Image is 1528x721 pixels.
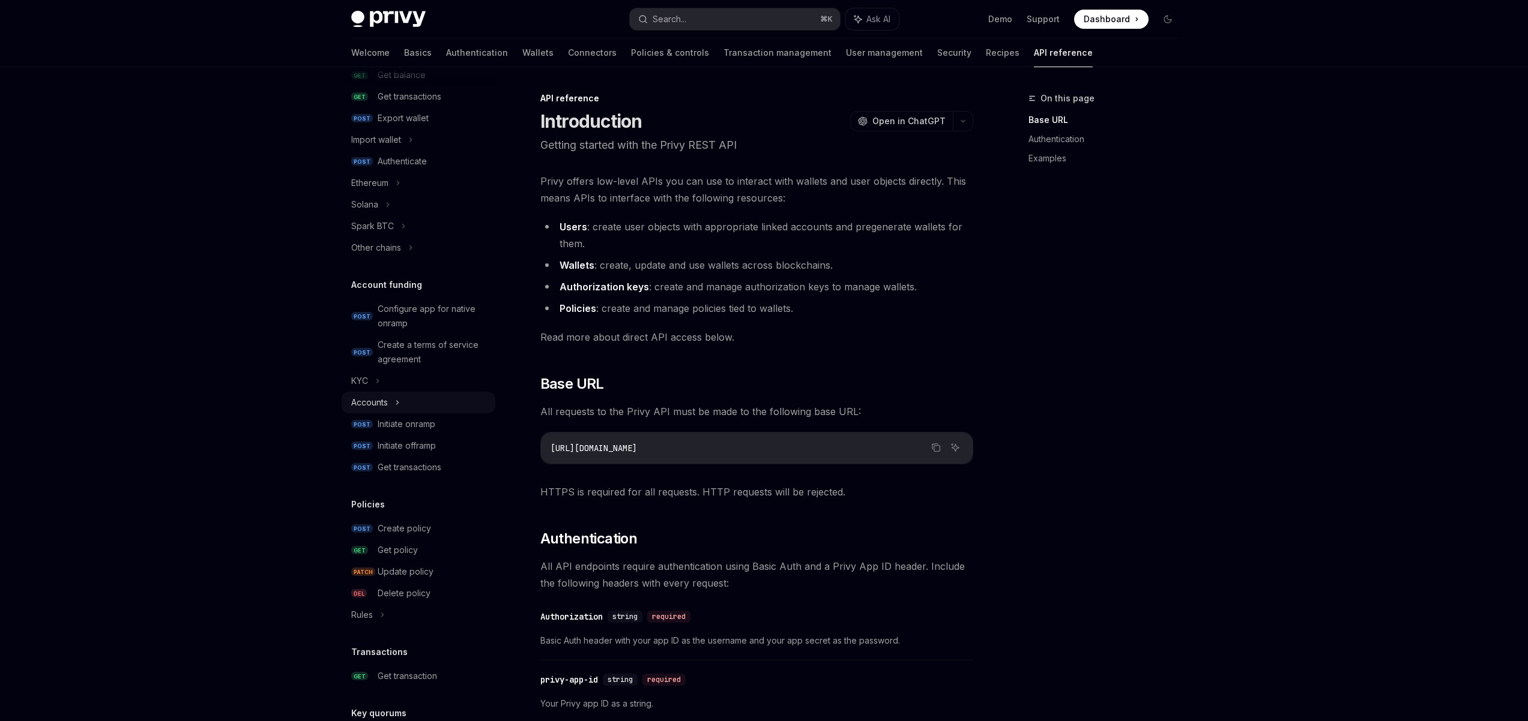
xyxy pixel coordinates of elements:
strong: Policies [560,302,596,314]
div: Ethereum [351,176,388,190]
div: Initiate onramp [378,417,435,431]
a: Welcome [351,38,390,67]
span: Your Privy app ID as a string. [540,696,973,711]
div: Export wallet [378,111,429,125]
img: dark logo [351,11,426,28]
span: HTTPS is required for all requests. HTTP requests will be rejected. [540,483,973,500]
p: Getting started with the Privy REST API [540,137,973,154]
span: POST [351,312,373,321]
span: POST [351,157,373,166]
button: Search...⌘K [630,8,840,30]
a: User management [846,38,923,67]
h1: Introduction [540,110,642,132]
h5: Account funding [351,278,422,292]
span: Open in ChatGPT [872,115,946,127]
strong: Authorization keys [560,281,649,293]
a: Recipes [986,38,1019,67]
div: Accounts [351,395,388,410]
button: Copy the contents from the code block [928,440,944,455]
button: Ask AI [947,440,963,455]
div: Spark BTC [351,219,394,233]
a: Transaction management [723,38,832,67]
div: required [642,674,686,686]
div: Authorization [540,611,603,623]
span: GET [351,546,368,555]
a: Policies & controls [631,38,709,67]
div: privy-app-id [540,674,598,686]
span: Base URL [540,374,604,393]
span: string [608,675,633,684]
span: [URL][DOMAIN_NAME] [551,443,637,453]
span: POST [351,463,373,472]
span: DEL [351,589,367,598]
strong: Users [560,221,587,233]
a: Base URL [1028,110,1187,130]
span: GET [351,92,368,101]
button: Toggle dark mode [1158,10,1177,29]
span: string [612,612,638,621]
span: ⌘ K [820,14,833,24]
span: POST [351,114,373,123]
a: Authentication [446,38,508,67]
a: POSTGet transactions [342,456,495,478]
a: Authentication [1028,130,1187,149]
span: Authentication [540,529,638,548]
div: Get transactions [378,460,441,474]
span: POST [351,420,373,429]
a: Examples [1028,149,1187,168]
span: PATCH [351,567,375,576]
a: POSTConfigure app for native onramp [342,298,495,334]
a: Support [1027,13,1060,25]
a: DELDelete policy [342,582,495,604]
li: : create and manage policies tied to wallets. [540,300,973,317]
div: Authenticate [378,154,427,169]
a: Security [937,38,971,67]
a: GETGet policy [342,539,495,561]
span: All API endpoints require authentication using Basic Auth and a Privy App ID header. Include the ... [540,558,973,591]
a: POSTExport wallet [342,107,495,129]
a: POSTAuthenticate [342,151,495,172]
div: Create policy [378,521,431,536]
div: Other chains [351,241,401,255]
a: API reference [1034,38,1093,67]
div: KYC [351,374,368,388]
span: On this page [1040,91,1095,106]
div: Create a terms of service agreement [378,338,488,366]
div: Update policy [378,564,433,579]
span: Read more about direct API access below. [540,329,973,346]
strong: Wallets [560,259,594,271]
div: Delete policy [378,586,430,600]
h5: Transactions [351,645,408,659]
div: Get policy [378,543,418,557]
div: Initiate offramp [378,438,436,453]
span: POST [351,441,373,450]
a: GETGet transaction [342,665,495,687]
a: Dashboard [1074,10,1149,29]
div: Import wallet [351,133,401,147]
div: API reference [540,92,973,104]
a: POSTInitiate onramp [342,413,495,435]
span: POST [351,524,373,533]
a: PATCHUpdate policy [342,561,495,582]
span: GET [351,672,368,681]
span: Ask AI [866,13,890,25]
a: Demo [988,13,1012,25]
div: Get transaction [378,669,437,683]
div: Configure app for native onramp [378,302,488,331]
a: Wallets [522,38,554,67]
h5: Key quorums [351,706,406,720]
h5: Policies [351,497,385,512]
a: POSTCreate a terms of service agreement [342,334,495,370]
div: Rules [351,608,373,622]
span: All requests to the Privy API must be made to the following base URL: [540,403,973,420]
div: Search... [653,12,686,26]
div: Solana [351,197,378,212]
button: Open in ChatGPT [850,111,953,131]
li: : create, update and use wallets across blockchains. [540,257,973,274]
span: Basic Auth header with your app ID as the username and your app secret as the password. [540,633,973,648]
div: required [647,611,690,623]
a: POSTCreate policy [342,518,495,539]
a: Connectors [568,38,617,67]
li: : create user objects with appropriate linked accounts and pregenerate wallets for them. [540,218,973,252]
button: Ask AI [846,8,899,30]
